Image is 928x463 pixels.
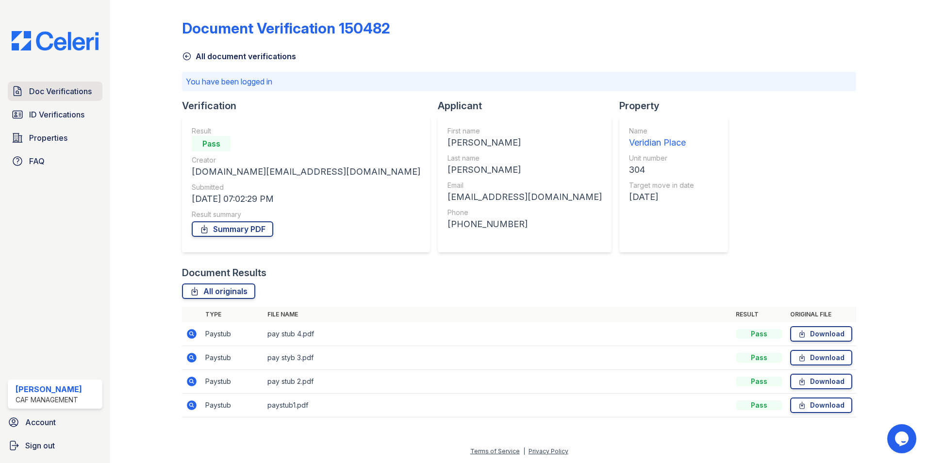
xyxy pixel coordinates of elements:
span: Sign out [25,440,55,451]
a: All document verifications [182,50,296,62]
div: [DATE] 07:02:29 PM [192,192,420,206]
a: Account [4,413,106,432]
a: Name Veridian Place [629,126,694,149]
a: Properties [8,128,102,148]
div: [EMAIL_ADDRESS][DOMAIN_NAME] [447,190,602,204]
div: First name [447,126,602,136]
div: Submitted [192,182,420,192]
div: Creator [192,155,420,165]
th: Type [201,307,264,322]
a: FAQ [8,151,102,171]
span: Account [25,416,56,428]
a: Privacy Policy [529,447,568,455]
td: paystub1.pdf [264,394,732,417]
div: Last name [447,153,602,163]
p: You have been logged in [186,76,852,87]
div: [PHONE_NUMBER] [447,217,602,231]
td: pay stub 4.pdf [264,322,732,346]
iframe: chat widget [887,424,918,453]
div: Pass [192,136,231,151]
a: Sign out [4,436,106,455]
th: Original file [786,307,856,322]
div: Unit number [629,153,694,163]
div: [PERSON_NAME] [447,136,602,149]
div: Target move in date [629,181,694,190]
td: Paystub [201,322,264,346]
div: Result summary [192,210,420,219]
img: CE_Logo_Blue-a8612792a0a2168367f1c8372b55b34899dd931a85d93a1a3d3e32e68fde9ad4.png [4,31,106,50]
div: Pass [736,329,782,339]
td: Paystub [201,370,264,394]
div: Result [192,126,420,136]
div: Pass [736,400,782,410]
span: Doc Verifications [29,85,92,97]
div: | [523,447,525,455]
td: pay stub 2.pdf [264,370,732,394]
div: [DOMAIN_NAME][EMAIL_ADDRESS][DOMAIN_NAME] [192,165,420,179]
a: All originals [182,283,255,299]
a: Download [790,397,852,413]
td: Paystub [201,346,264,370]
div: Verification [182,99,438,113]
div: Property [619,99,736,113]
div: Phone [447,208,602,217]
a: Terms of Service [470,447,520,455]
a: Download [790,374,852,389]
div: [PERSON_NAME] [447,163,602,177]
div: Document Verification 150482 [182,19,390,37]
div: Applicant [438,99,619,113]
div: Pass [736,353,782,363]
div: Veridian Place [629,136,694,149]
div: Name [629,126,694,136]
div: Email [447,181,602,190]
span: ID Verifications [29,109,84,120]
a: ID Verifications [8,105,102,124]
td: pay styb 3.pdf [264,346,732,370]
a: Download [790,350,852,365]
th: Result [732,307,786,322]
div: [PERSON_NAME] [16,383,82,395]
a: Doc Verifications [8,82,102,101]
div: 304 [629,163,694,177]
div: Pass [736,377,782,386]
div: [DATE] [629,190,694,204]
span: FAQ [29,155,45,167]
div: CAF Management [16,395,82,405]
span: Properties [29,132,67,144]
td: Paystub [201,394,264,417]
a: Summary PDF [192,221,273,237]
div: Document Results [182,266,266,280]
a: Download [790,326,852,342]
th: File name [264,307,732,322]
